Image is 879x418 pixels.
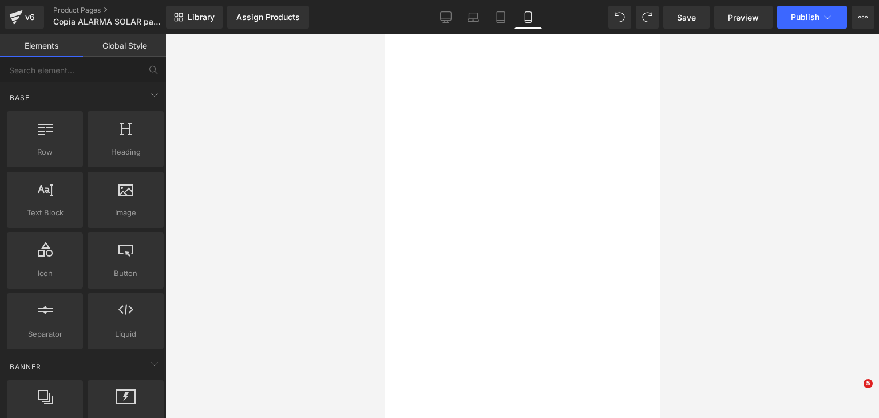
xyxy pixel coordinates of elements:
[91,328,160,340] span: Liquid
[53,17,163,26] span: Copia ALARMA SOLAR para casas 2
[460,6,487,29] a: Laptop
[188,12,215,22] span: Library
[608,6,631,29] button: Undo
[91,146,160,158] span: Heading
[514,6,542,29] a: Mobile
[10,146,80,158] span: Row
[487,6,514,29] a: Tablet
[636,6,659,29] button: Redo
[728,11,759,23] span: Preview
[23,10,37,25] div: v6
[166,6,223,29] a: New Library
[864,379,873,388] span: 5
[714,6,773,29] a: Preview
[236,13,300,22] div: Assign Products
[791,13,819,22] span: Publish
[91,267,160,279] span: Button
[10,328,80,340] span: Separator
[852,6,874,29] button: More
[10,267,80,279] span: Icon
[83,34,166,57] a: Global Style
[677,11,696,23] span: Save
[432,6,460,29] a: Desktop
[5,6,44,29] a: v6
[10,207,80,219] span: Text Block
[91,207,160,219] span: Image
[9,361,42,372] span: Banner
[53,6,185,15] a: Product Pages
[840,379,868,407] iframe: Intercom live chat
[777,6,847,29] button: Publish
[9,92,31,103] span: Base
